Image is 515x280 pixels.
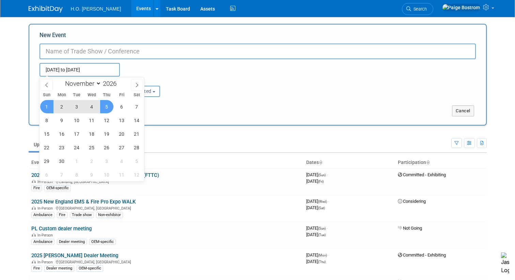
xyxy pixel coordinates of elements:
div: OEM-specific [44,185,71,191]
button: Cancel [452,105,474,116]
img: In-Person Event [32,180,36,183]
div: Attendance / Format: [40,77,104,85]
span: Sun [40,93,54,97]
div: Trade show [70,212,94,218]
div: Dealer meeting [44,265,74,271]
span: Not Going [398,226,422,231]
a: 2025 [PERSON_NAME] Dealer Meeting [31,252,118,259]
span: In-Person [37,180,55,184]
span: December 2, 2026 [85,154,98,168]
div: Lansing, [GEOGRAPHIC_DATA] [31,179,301,184]
span: [DATE] [306,226,328,231]
span: [DATE] [306,232,326,237]
span: - [328,252,329,258]
span: (Thu) [318,260,326,264]
span: November 9, 2026 [55,114,68,127]
span: November 27, 2026 [115,141,128,154]
span: November 21, 2026 [130,127,143,141]
div: Ambulance [31,239,54,245]
a: Search [402,3,433,15]
select: Month [62,79,101,88]
span: November 22, 2026 [40,141,53,154]
span: November 24, 2026 [70,141,83,154]
span: (Sun) [318,227,326,230]
span: [DATE] [306,172,328,177]
span: November 13, 2026 [115,114,128,127]
img: In-Person Event [32,233,36,236]
span: [DATE] [306,179,324,184]
span: November 5, 2026 [100,100,113,113]
span: (Fri) [318,180,324,183]
span: November 14, 2026 [130,114,143,127]
span: December 11, 2026 [115,168,128,181]
div: OEM-specific [77,265,103,271]
span: November 25, 2026 [85,141,98,154]
span: November 23, 2026 [55,141,68,154]
div: [GEOGRAPHIC_DATA], [GEOGRAPHIC_DATA] [31,259,301,264]
span: Tue [69,93,84,97]
div: [GEOGRAPHIC_DATA], [GEOGRAPHIC_DATA] [31,205,301,211]
span: December 4, 2026 [115,154,128,168]
span: In-Person [37,260,55,264]
input: Year [101,80,122,87]
img: In-Person Event [32,206,36,210]
a: Sort by Participation Type [426,160,430,165]
span: [DATE] [306,205,325,210]
div: Fire [57,212,67,218]
a: Sort by Start Date [319,160,322,165]
span: November 10, 2026 [70,114,83,127]
input: Name of Trade Show / Conference [40,44,476,59]
span: November 8, 2026 [40,114,53,127]
span: H.O. [PERSON_NAME] [71,6,121,12]
span: Fri [114,93,129,97]
span: December 1, 2026 [70,154,83,168]
span: Sat [129,93,144,97]
span: November 26, 2026 [100,141,113,154]
span: Considering [398,199,426,204]
input: Start Date - End Date [40,63,120,77]
span: Committed - Exhibiting [398,172,446,177]
span: - [328,199,329,204]
span: (Mon) [318,253,327,257]
th: Dates [303,157,395,168]
a: Upcoming31 [29,138,68,151]
span: November 28, 2026 [130,141,143,154]
div: OEM-specific [89,239,116,245]
span: - [327,226,328,231]
span: In-Person [37,206,55,211]
span: [DATE] [306,199,329,204]
div: Non-exhibitor [96,212,123,218]
span: December 5, 2026 [130,154,143,168]
span: Search [411,6,427,12]
span: In-Person [37,233,55,237]
span: November 16, 2026 [55,127,68,141]
span: November 30, 2026 [55,154,68,168]
img: ExhibitDay [29,6,63,13]
a: PL Custom dealer meeting [31,226,92,232]
div: Participation: [114,77,178,85]
span: November 1, 2026 [40,100,53,113]
span: December 3, 2026 [100,154,113,168]
span: November 11, 2026 [85,114,98,127]
span: (Wed) [318,200,327,203]
a: 2025 Spartan REV Fire Truck Training Conference (FTTC) [31,172,159,178]
span: December 9, 2026 [85,168,98,181]
span: December 10, 2026 [100,168,113,181]
span: November 29, 2026 [40,154,53,168]
span: (Tue) [318,233,326,237]
img: In-Person Event [32,260,36,263]
div: Fire [31,185,42,191]
div: Fire [31,265,42,271]
span: December 7, 2026 [55,168,68,181]
span: November 4, 2026 [85,100,98,113]
span: December 8, 2026 [70,168,83,181]
span: November 15, 2026 [40,127,53,141]
label: New Event [40,31,66,42]
span: December 12, 2026 [130,168,143,181]
span: November 17, 2026 [70,127,83,141]
a: 2025 New England EMS & Fire Pro Expo WALK [31,199,136,205]
span: November 3, 2026 [70,100,83,113]
span: November 20, 2026 [115,127,128,141]
span: - [327,172,328,177]
div: Ambulance [31,212,54,218]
